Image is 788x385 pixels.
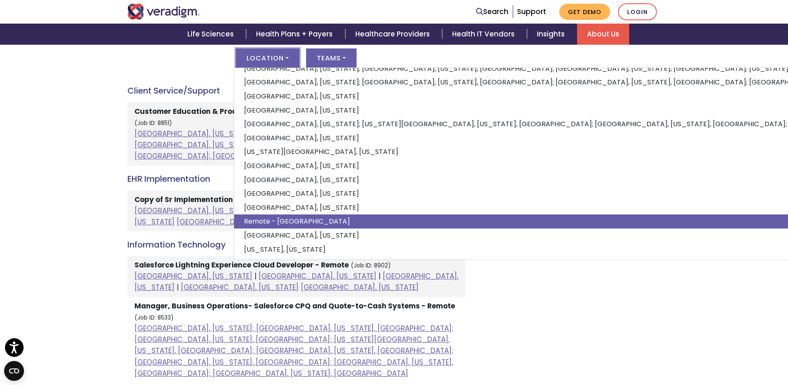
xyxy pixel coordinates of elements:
button: Open CMP widget [4,361,24,381]
img: Veradigm logo [127,4,200,19]
strong: Manager, Business Operations- Salesforce CPQ and Quote-to-Cash Systems - Remote [134,301,455,311]
small: (Job ID: 8533) [134,314,174,322]
button: Location [236,48,299,67]
a: [GEOGRAPHIC_DATA], [US_STATE] [134,271,252,281]
a: [GEOGRAPHIC_DATA], [US_STATE] [301,282,419,292]
a: Login [618,3,657,20]
a: [GEOGRAPHIC_DATA], [US_STATE]; [GEOGRAPHIC_DATA], [US_STATE], [GEOGRAPHIC_DATA]; [GEOGRAPHIC_DATA... [134,323,453,378]
button: Teams [306,48,357,67]
a: [GEOGRAPHIC_DATA], [US_STATE] [259,271,376,281]
span: | [254,271,256,281]
a: Get Demo [559,4,610,20]
a: Life Sciences [177,24,246,45]
a: [GEOGRAPHIC_DATA], [US_STATE] [134,206,252,216]
h4: Client Service/Support [127,86,465,96]
a: Health Plans + Payers [246,24,345,45]
a: [GEOGRAPHIC_DATA], [US_STATE] [134,206,458,227]
a: Insights [527,24,577,45]
a: [GEOGRAPHIC_DATA], [US_STATE] [177,217,295,227]
span: | [378,271,381,281]
a: [GEOGRAPHIC_DATA], [US_STATE] [181,282,299,292]
a: Search [476,6,508,17]
a: Health IT Vendors [442,24,527,45]
span: | [177,282,179,292]
a: About Us [577,24,629,45]
small: (Job ID: 8851) [134,119,172,127]
h4: Information Technology [127,240,465,250]
a: [GEOGRAPHIC_DATA], [US_STATE]; [GEOGRAPHIC_DATA], [US_STATE], [GEOGRAPHIC_DATA]; [GEOGRAPHIC_DATA... [134,129,453,161]
h4: EHR Implementation [127,174,465,184]
a: Support [517,7,546,17]
a: Healthcare Providers [345,24,442,45]
small: (Job ID: 8902) [351,262,391,269]
strong: Salesforce Lightning Experience Cloud Developer - Remote [134,260,349,270]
